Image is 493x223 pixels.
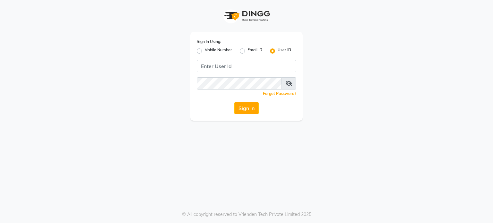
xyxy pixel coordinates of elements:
[278,47,291,55] label: User ID
[197,60,296,72] input: Username
[221,6,272,25] img: logo1.svg
[234,102,259,114] button: Sign In
[197,77,282,90] input: Username
[197,39,221,45] label: Sign In Using:
[263,91,296,96] a: Forgot Password?
[247,47,262,55] label: Email ID
[204,47,232,55] label: Mobile Number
